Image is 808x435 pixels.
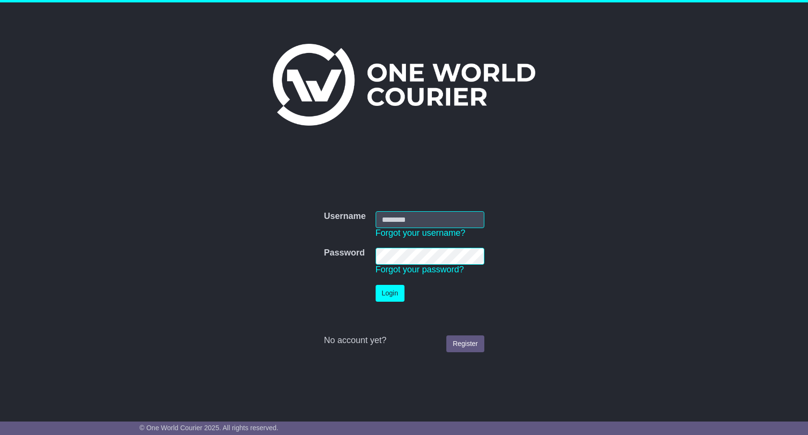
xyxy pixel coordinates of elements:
img: One World [273,44,535,126]
div: No account yet? [324,335,484,346]
a: Register [446,335,484,352]
button: Login [376,285,404,302]
a: Forgot your username? [376,228,466,238]
label: Username [324,211,366,222]
a: Forgot your password? [376,265,464,274]
span: © One World Courier 2025. All rights reserved. [139,424,278,432]
label: Password [324,248,365,258]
